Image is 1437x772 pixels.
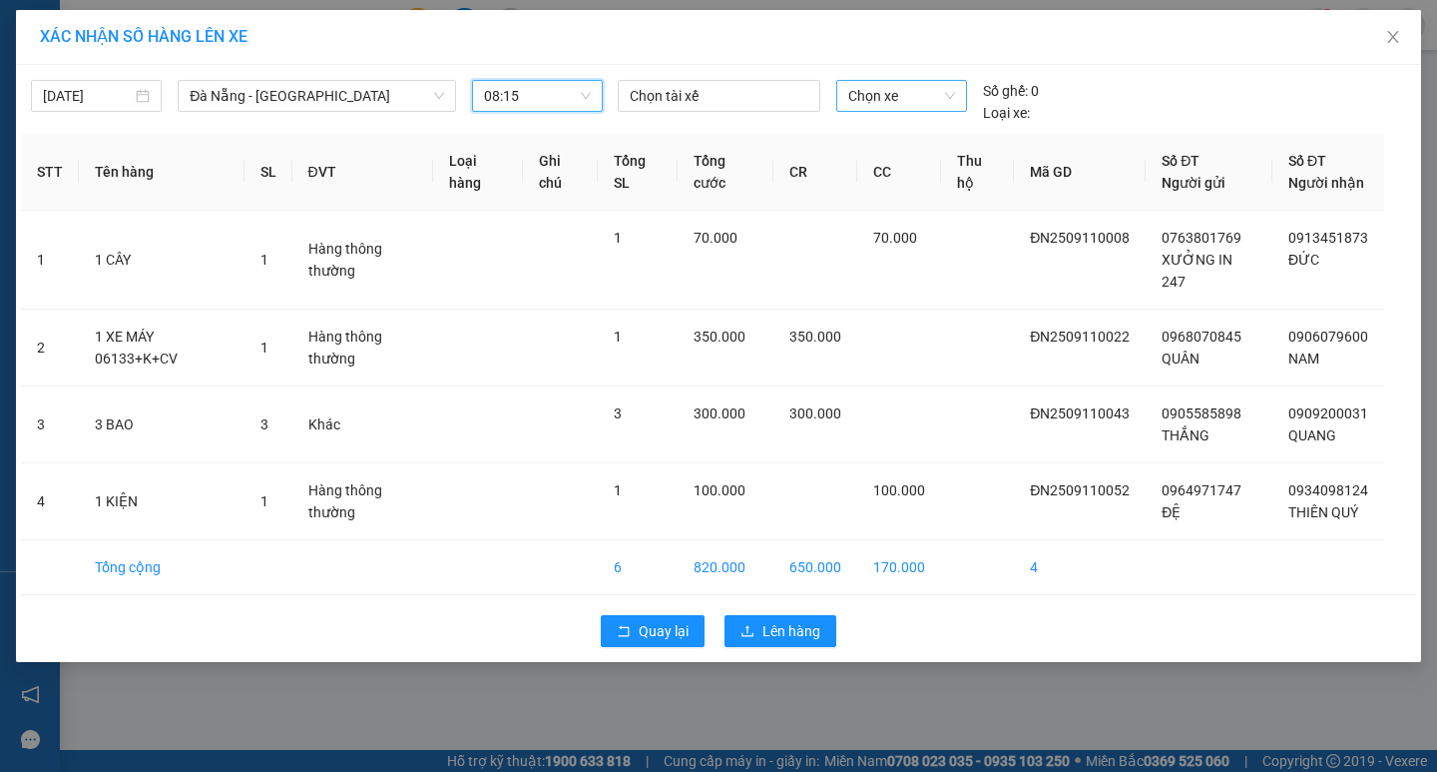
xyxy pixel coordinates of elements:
td: Hàng thông thường [292,463,434,540]
button: rollbackQuay lại [601,615,705,647]
span: QUANG [1288,427,1336,443]
span: Lên hàng [762,620,820,642]
td: 3 [21,386,79,463]
span: 0906079600 [1288,329,1368,345]
span: Số ghế: [983,80,1028,102]
span: Loại xe: [983,102,1030,124]
span: Người nhận [1288,175,1364,191]
td: 4 [21,463,79,540]
th: STT [21,134,79,211]
span: 100.000 [873,482,925,498]
span: Quay lại [639,620,689,642]
button: Close [1365,10,1421,66]
span: ĐỨC [1288,252,1319,268]
span: upload [740,624,754,640]
span: 70.000 [694,230,737,246]
span: Số ĐT [1288,153,1326,169]
button: uploadLên hàng [724,615,836,647]
span: 1 [614,482,622,498]
span: 1 [614,230,622,246]
span: ĐN2509110052 [1030,482,1130,498]
span: XƯỞNG IN 247 [1162,252,1232,290]
span: THIÊN QUÝ [1288,504,1358,520]
span: close [1385,29,1401,45]
span: 1 [260,493,268,509]
span: NAM [1288,351,1319,367]
span: Số ĐT [1162,153,1199,169]
th: CC [857,134,941,211]
span: Chọn xe [848,81,954,111]
span: THẮNG [1162,427,1209,443]
span: 3 [614,405,622,421]
span: 100.000 [694,482,745,498]
span: 0905585898 [1162,405,1241,421]
td: 6 [598,540,678,595]
span: 0968070845 [1162,329,1241,345]
th: Mã GD [1014,134,1146,211]
td: Tổng cộng [79,540,244,595]
td: 170.000 [857,540,941,595]
th: Tổng cước [678,134,773,211]
span: 70.000 [873,230,917,246]
span: 300.000 [694,405,745,421]
td: 2 [21,310,79,386]
span: 1 [260,252,268,268]
div: 0 [983,80,1039,102]
span: down [433,90,445,102]
th: Loại hàng [433,134,522,211]
td: 3 BAO [79,386,244,463]
td: 1 XE MÁY 06133+K+CV [79,310,244,386]
span: rollback [617,624,631,640]
td: Hàng thông thường [292,211,434,310]
td: 650.000 [773,540,857,595]
span: 3 [260,416,268,432]
td: 4 [1014,540,1146,595]
td: Khác [292,386,434,463]
th: ĐVT [292,134,434,211]
span: Người gửi [1162,175,1225,191]
span: 300.000 [789,405,841,421]
span: 350.000 [694,329,745,345]
th: Ghi chú [523,134,598,211]
span: 0909200031 [1288,405,1368,421]
th: CR [773,134,857,211]
th: SL [244,134,292,211]
span: ĐN2509110008 [1030,230,1130,246]
span: Đà Nẵng - Tuy Hoà [190,81,444,111]
span: ĐN2509110043 [1030,405,1130,421]
span: QUÂN [1162,351,1199,367]
input: 12/09/2025 [43,85,132,107]
td: 1 [21,211,79,310]
span: 1 [614,329,622,345]
span: 350.000 [789,329,841,345]
span: 0763801769 [1162,230,1241,246]
span: ĐN2509110022 [1030,329,1130,345]
span: 0964971747 [1162,482,1241,498]
th: Tên hàng [79,134,244,211]
td: 1 CÂY [79,211,244,310]
td: 820.000 [678,540,773,595]
span: 1 [260,340,268,356]
span: 0934098124 [1288,482,1368,498]
span: 0913451873 [1288,230,1368,246]
span: 08:15 [484,81,591,111]
td: 1 KIỆN [79,463,244,540]
th: Tổng SL [598,134,678,211]
span: ĐỆ [1162,504,1181,520]
td: Hàng thông thường [292,310,434,386]
span: XÁC NHẬN SỐ HÀNG LÊN XE [40,27,247,46]
th: Thu hộ [941,134,1014,211]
